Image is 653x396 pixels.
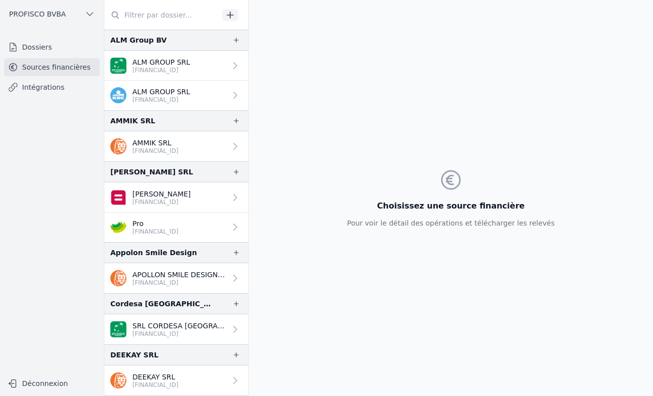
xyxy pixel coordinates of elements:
[110,138,126,154] img: ing.png
[132,321,226,331] p: SRL CORDESA [GEOGRAPHIC_DATA]
[110,58,126,74] img: BNP_BE_BUSINESS_GEBABEBB.png
[110,349,158,361] div: DEEKAY SRL
[110,189,126,206] img: belfius.png
[132,147,179,155] p: [FINANCIAL_ID]
[132,381,179,389] p: [FINANCIAL_ID]
[104,365,248,395] a: DEEKAY SRL [FINANCIAL_ID]
[110,321,126,337] img: BNP_BE_BUSINESS_GEBABEBB.png
[132,372,179,382] p: DEEKAY SRL
[104,213,248,242] a: Pro [FINANCIAL_ID]
[132,330,226,338] p: [FINANCIAL_ID]
[347,218,555,228] p: Pour voir le détail des opérations et télécharger les relevés
[132,270,226,280] p: APOLLON SMILE DESIGN SRL
[4,375,100,391] button: Déconnexion
[110,115,155,127] div: AMMIK SRL
[110,219,126,235] img: crelan.png
[132,96,190,104] p: [FINANCIAL_ID]
[110,247,197,259] div: Appolon Smile Design
[132,228,179,236] p: [FINANCIAL_ID]
[104,314,248,344] a: SRL CORDESA [GEOGRAPHIC_DATA] [FINANCIAL_ID]
[132,189,191,199] p: [PERSON_NAME]
[104,182,248,213] a: [PERSON_NAME] [FINANCIAL_ID]
[110,298,216,310] div: Cordesa [GEOGRAPHIC_DATA] SRL
[132,87,190,97] p: ALM GROUP SRL
[4,78,100,96] a: Intégrations
[132,279,226,287] p: [FINANCIAL_ID]
[110,270,126,286] img: ing.png
[104,6,219,24] input: Filtrer par dossier...
[9,9,66,19] span: PROFISCO BVBA
[347,200,555,212] h3: Choisissez une source financière
[110,166,193,178] div: [PERSON_NAME] SRL
[110,34,167,46] div: ALM Group BV
[132,138,179,148] p: AMMIK SRL
[132,57,190,67] p: ALM GROUP SRL
[132,66,190,74] p: [FINANCIAL_ID]
[104,263,248,293] a: APOLLON SMILE DESIGN SRL [FINANCIAL_ID]
[110,372,126,388] img: ing.png
[132,219,179,229] p: Pro
[4,38,100,56] a: Dossiers
[104,131,248,161] a: AMMIK SRL [FINANCIAL_ID]
[104,51,248,81] a: ALM GROUP SRL [FINANCIAL_ID]
[4,6,100,22] button: PROFISCO BVBA
[104,81,248,110] a: ALM GROUP SRL [FINANCIAL_ID]
[132,198,191,206] p: [FINANCIAL_ID]
[4,58,100,76] a: Sources financières
[110,87,126,103] img: kbc.png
